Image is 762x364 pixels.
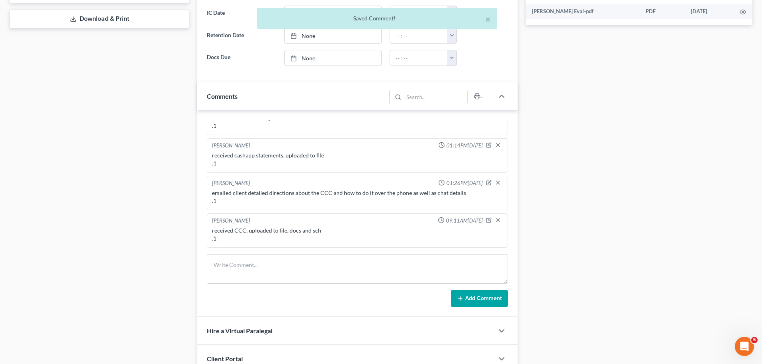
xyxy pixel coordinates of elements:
[207,355,243,362] span: Client Portal
[526,4,639,19] td: [PERSON_NAME] Eval-pdf
[451,290,508,307] button: Add Comment
[285,28,381,44] a: None
[735,337,754,356] iframe: Intercom live chat
[751,337,758,343] span: 5
[446,217,483,225] span: 09:11AM[DATE]
[203,50,280,66] label: Docs Due
[212,217,250,225] div: [PERSON_NAME]
[390,28,448,44] input: -- : --
[207,327,272,334] span: Hire a Virtual Paralegal
[285,6,381,21] a: None
[446,179,483,187] span: 01:26PM[DATE]
[684,4,733,19] td: [DATE]
[203,6,280,22] label: IC Date
[212,179,250,187] div: [PERSON_NAME]
[264,14,491,22] div: Saved Comment!
[212,151,503,167] div: received cashapp statements, uploaded to file .1
[446,142,483,149] span: 01:14PM[DATE]
[390,6,448,21] input: -- : --
[203,28,280,44] label: Retention Date
[212,142,250,150] div: [PERSON_NAME]
[212,189,503,205] div: emailed client detailed directions about the CCC and how to do it over the phone as well as chat ...
[390,50,448,66] input: -- : --
[207,92,238,100] span: Comments
[639,4,684,19] td: PDF
[485,14,491,24] button: ×
[404,90,468,104] input: Search...
[212,227,503,243] div: received CCC, uploaded to file, docs and sch .1
[285,50,381,66] a: None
